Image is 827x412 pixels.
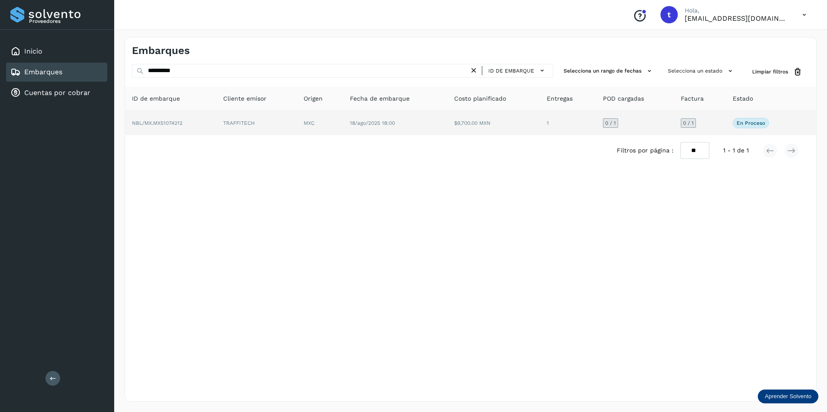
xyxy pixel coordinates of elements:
span: Factura [681,94,704,103]
p: Proveedores [29,18,104,24]
p: En proceso [737,120,765,126]
div: Cuentas por cobrar [6,83,107,102]
span: 0 / 1 [605,120,616,126]
div: Aprender Solvento [758,390,818,403]
span: Filtros por página : [617,146,673,155]
button: Selecciona un estado [664,64,738,78]
td: TRAFFITECH [216,111,297,135]
p: Aprender Solvento [765,393,811,400]
a: Inicio [24,47,42,55]
span: 0 / 1 [683,120,694,126]
span: NBL/MX.MX51074212 [132,120,183,126]
button: ID de embarque [486,64,549,77]
a: Embarques [24,68,62,76]
span: POD cargadas [603,94,644,103]
span: Estado [733,94,753,103]
p: Hola, [685,7,789,14]
span: 1 - 1 de 1 [723,146,749,155]
span: Cliente emisor [223,94,266,103]
span: Origen [304,94,323,103]
div: Inicio [6,42,107,61]
span: Fecha de embarque [350,94,410,103]
td: 1 [540,111,596,135]
td: $9,700.00 MXN [447,111,540,135]
span: ID de embarque [488,67,534,75]
span: Costo planificado [454,94,506,103]
h4: Embarques [132,44,190,57]
span: 18/ago/2025 18:00 [350,120,395,126]
span: Limpiar filtros [752,68,788,76]
a: Cuentas por cobrar [24,89,90,97]
div: Embarques [6,63,107,82]
span: ID de embarque [132,94,180,103]
p: teamgcabrera@traffictech.com [685,14,789,22]
td: MXC [297,111,343,135]
span: Entregas [547,94,573,103]
button: Limpiar filtros [745,64,809,80]
button: Selecciona un rango de fechas [560,64,657,78]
